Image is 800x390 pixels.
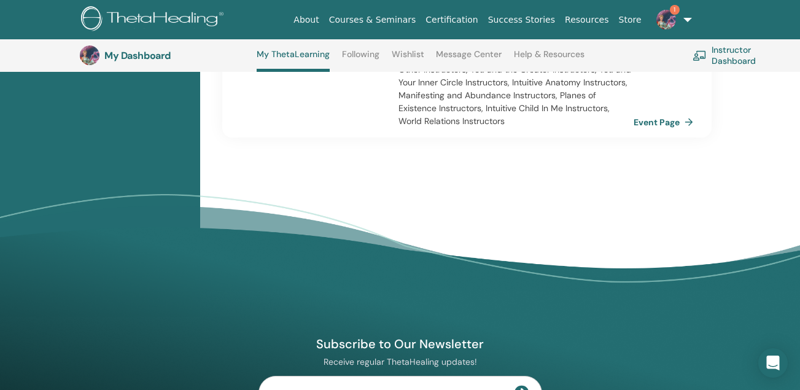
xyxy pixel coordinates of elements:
a: Store [614,9,647,31]
img: chalkboard-teacher.svg [693,50,707,61]
a: About [289,9,324,31]
img: default.jpg [80,45,99,65]
a: Wishlist [392,49,424,69]
img: logo.png [81,6,228,34]
h3: My Dashboard [104,50,227,61]
a: Courses & Seminars [324,9,421,31]
a: Certification [421,9,483,31]
span: 1 [670,5,680,15]
a: My ThetaLearning [257,49,330,72]
a: Help & Resources [514,49,584,69]
a: Success Stories [483,9,560,31]
a: Instructor Dashboard [693,42,793,69]
a: Message Center [436,49,502,69]
div: Open Intercom Messenger [758,348,788,378]
a: Event Page [634,113,698,131]
a: Resources [560,9,614,31]
h4: Subscribe to Our Newsletter [258,336,542,352]
a: Following [342,49,379,69]
img: default.jpg [656,10,676,29]
p: Receive regular ThetaHealing updates! [258,356,542,367]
